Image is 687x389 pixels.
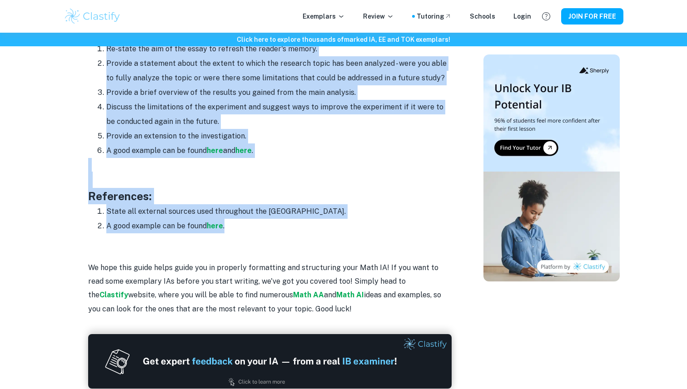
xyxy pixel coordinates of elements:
p: We hope this guide helps guide you in properly formatting and structuring your Math IA! If you wa... [88,261,452,316]
h3: References: [88,188,452,204]
a: here [207,222,223,230]
a: Tutoring [417,11,452,21]
button: JOIN FOR FREE [561,8,623,25]
img: Clastify logo [64,7,121,25]
a: Login [513,11,531,21]
a: here [235,146,252,155]
a: Math AA [293,291,324,299]
img: Ad [88,334,452,389]
a: Clastify [100,291,128,299]
p: Review [363,11,394,21]
li: State all external sources used throughout the [GEOGRAPHIC_DATA]. [106,204,452,219]
li: Discuss the limitations of the experiment and suggest ways to improve the experiment if it were t... [106,100,452,129]
li: A good example can be found . [106,219,452,233]
p: Exemplars [303,11,345,21]
a: Schools [470,11,495,21]
li: Provide a statement about the extent to which the research topic has been analyzed - were you abl... [106,56,452,85]
a: here [207,146,223,155]
button: Help and Feedback [538,9,554,24]
li: Provide a brief overview of the results you gained from the main analysis. [106,85,452,100]
img: Thumbnail [483,54,620,281]
li: Provide an extension to the investigation. [106,129,452,143]
li: A good example can be found and . [106,143,452,158]
li: Re-state the aim of the essay to refresh the reader's memory. [106,42,452,56]
h6: Click here to explore thousands of marked IA, EE and TOK exemplars ! [2,34,685,44]
a: Math AI [336,291,364,299]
